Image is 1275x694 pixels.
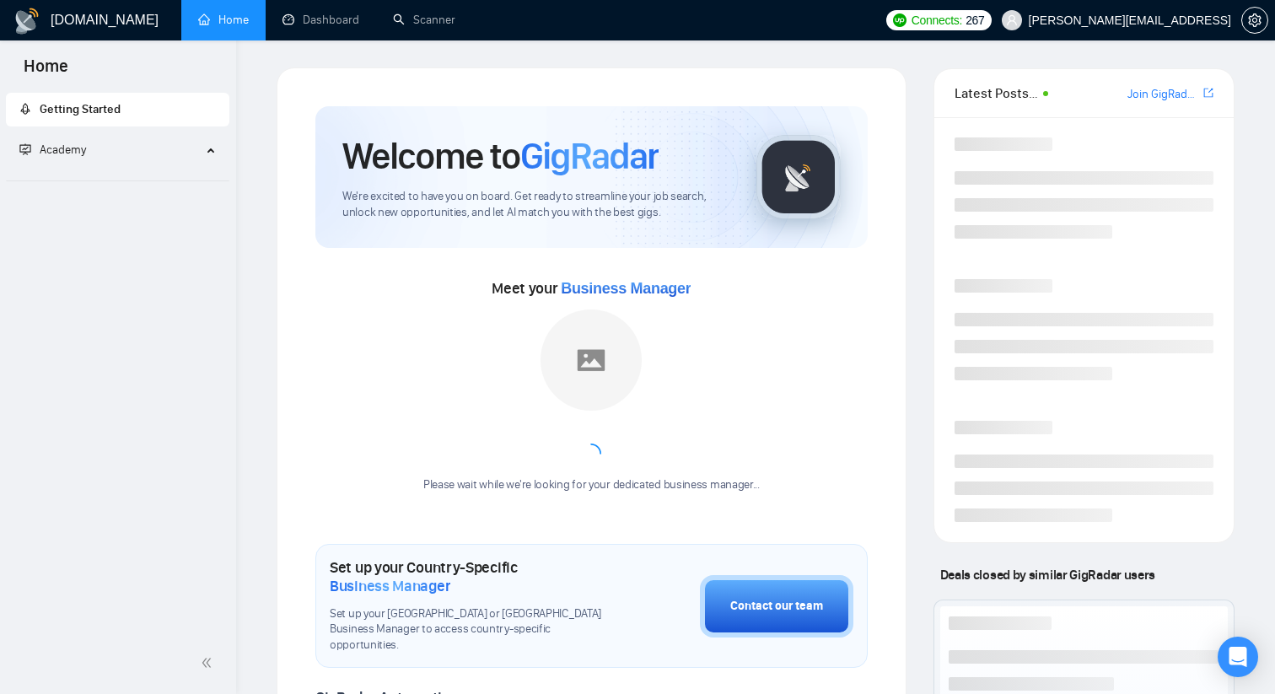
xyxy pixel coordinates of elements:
img: logo [13,8,40,35]
span: Business Manager [330,577,450,595]
span: Business Manager [561,280,691,297]
span: Getting Started [40,102,121,116]
img: upwork-logo.png [893,13,906,27]
span: Academy [19,143,86,157]
img: gigradar-logo.png [756,135,841,219]
span: Latest Posts from the GigRadar Community [955,83,1038,104]
span: 267 [966,11,984,30]
span: fund-projection-screen [19,143,31,155]
div: Please wait while we're looking for your dedicated business manager... [413,477,770,493]
a: dashboardDashboard [282,13,359,27]
li: Getting Started [6,93,229,126]
div: Contact our team [730,597,823,616]
img: placeholder.png [541,309,642,411]
span: Academy [40,143,86,157]
span: Deals closed by similar GigRadar users [933,560,1162,589]
span: export [1203,86,1213,100]
span: setting [1242,13,1267,27]
span: GigRadar [520,133,659,179]
span: user [1006,14,1018,26]
div: Open Intercom Messenger [1218,637,1258,677]
span: Meet your [492,279,691,298]
a: homeHome [198,13,249,27]
span: double-left [201,654,218,671]
button: setting [1241,7,1268,34]
span: Home [10,54,82,89]
li: Academy Homepage [6,174,229,185]
span: We're excited to have you on board. Get ready to streamline your job search, unlock new opportuni... [342,189,729,221]
button: Contact our team [700,575,853,638]
span: rocket [19,103,31,115]
h1: Set up your Country-Specific [330,558,616,595]
a: searchScanner [393,13,455,27]
span: Set up your [GEOGRAPHIC_DATA] or [GEOGRAPHIC_DATA] Business Manager to access country-specific op... [330,606,616,654]
a: setting [1241,13,1268,27]
a: Join GigRadar Slack Community [1127,85,1200,104]
a: export [1203,85,1213,101]
span: Connects: [912,11,962,30]
h1: Welcome to [342,133,659,179]
span: loading [578,440,606,469]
